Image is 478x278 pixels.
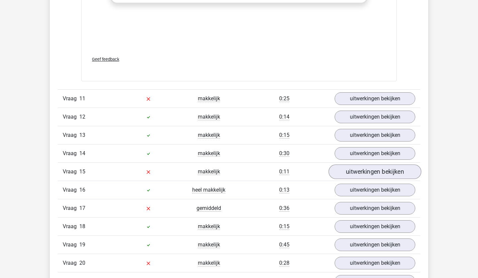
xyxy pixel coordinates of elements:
span: 19 [79,241,85,248]
span: 0:45 [279,241,289,248]
span: 0:30 [279,150,289,157]
a: uitwerkingen bekijken [335,238,415,251]
span: 0:25 [279,95,289,102]
span: 15 [79,168,85,175]
span: makkelijk [198,168,220,175]
span: Vraag [63,149,79,157]
a: uitwerkingen bekijken [335,129,415,141]
span: 16 [79,187,85,193]
span: makkelijk [198,241,220,248]
span: makkelijk [198,223,220,230]
span: 17 [79,205,85,211]
span: 0:15 [279,132,289,139]
span: 11 [79,95,85,102]
a: uitwerkingen bekijken [335,92,415,105]
span: makkelijk [198,114,220,120]
span: Vraag [63,186,79,194]
span: 0:13 [279,187,289,193]
span: Vraag [63,95,79,103]
a: uitwerkingen bekijken [335,111,415,123]
span: 0:11 [279,168,289,175]
span: makkelijk [198,132,220,139]
span: 12 [79,114,85,120]
span: 14 [79,150,85,156]
span: 0:14 [279,114,289,120]
span: 0:36 [279,205,289,212]
span: 18 [79,223,85,230]
a: uitwerkingen bekijken [335,202,415,215]
span: heel makkelijk [192,187,225,193]
a: uitwerkingen bekijken [335,184,415,196]
a: uitwerkingen bekijken [335,257,415,269]
a: uitwerkingen bekijken [329,165,421,179]
span: Vraag [63,204,79,212]
a: uitwerkingen bekijken [335,220,415,233]
span: Geef feedback [92,57,119,62]
span: gemiddeld [197,205,221,212]
a: uitwerkingen bekijken [335,147,415,160]
span: 20 [79,260,85,266]
span: makkelijk [198,150,220,157]
span: makkelijk [198,260,220,266]
span: 0:15 [279,223,289,230]
span: Vraag [63,131,79,139]
span: Vraag [63,259,79,267]
span: 0:28 [279,260,289,266]
span: Vraag [63,113,79,121]
span: 13 [79,132,85,138]
span: makkelijk [198,95,220,102]
span: Vraag [63,223,79,231]
span: Vraag [63,241,79,249]
span: Vraag [63,168,79,176]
